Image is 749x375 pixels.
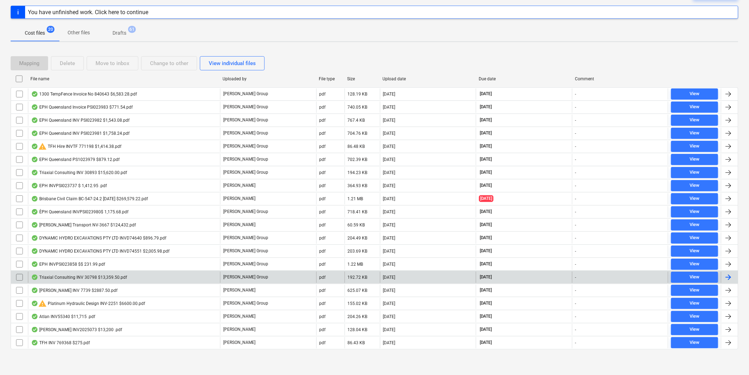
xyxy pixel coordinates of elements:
span: [DATE] [479,274,493,280]
p: [PERSON_NAME] [223,222,255,228]
p: [PERSON_NAME] [223,313,255,319]
div: Chat Widget [714,341,749,375]
span: [DATE] [479,248,493,254]
div: View [690,90,700,98]
div: [DATE] [383,170,396,175]
p: [PERSON_NAME] Group [223,300,268,306]
div: [DATE] [383,157,396,162]
div: View [690,299,700,307]
span: [DATE] [479,261,493,267]
div: 204.26 KB [348,314,368,319]
div: OCR finished [31,261,38,267]
div: View [690,247,700,255]
div: [DATE] [383,314,396,319]
div: - [575,105,576,110]
button: View [671,298,718,309]
div: OCR finished [31,288,38,293]
button: View [671,246,718,257]
span: [DATE] [479,340,493,346]
button: View [671,337,718,348]
span: [DATE] [479,235,493,241]
div: EPH Queensland Invoice PSI023983 $771.54.pdf [31,104,133,110]
div: View [690,221,700,229]
div: View [690,339,700,347]
div: [DATE] [383,236,396,241]
div: View [690,312,700,321]
div: 1300 TempFence Invoice No 840643 $6,583.28.pdf [31,91,137,97]
div: EPH Queensland INV PSI023981 $1,758.24.pdf [31,131,129,136]
div: pdf [319,157,326,162]
p: [PERSON_NAME] Group [223,143,268,149]
div: pdf [319,288,326,293]
p: [PERSON_NAME] [223,287,255,293]
span: [DATE] [479,183,493,189]
div: pdf [319,131,326,136]
div: OCR finished [31,157,38,162]
div: [DATE] [383,196,396,201]
span: [DATE] [479,195,494,202]
div: - [575,170,576,175]
div: - [575,183,576,188]
span: [DATE] [479,327,493,333]
button: View [671,128,718,139]
div: OCR finished [31,248,38,254]
div: [DATE] [383,131,396,136]
span: [DATE] [479,91,493,97]
p: [PERSON_NAME] Group [223,130,268,136]
div: View [690,208,700,216]
span: [DATE] [479,287,493,293]
div: Due date [479,76,569,81]
div: File type [319,76,342,81]
div: View [690,260,700,268]
button: View [671,259,718,270]
button: View [671,193,718,204]
div: [DATE] [383,288,396,293]
div: OCR finished [31,104,38,110]
div: View [690,168,700,177]
p: [PERSON_NAME] Group [223,235,268,241]
div: - [575,262,576,267]
div: View [690,103,700,111]
div: - [575,144,576,149]
div: - [575,340,576,345]
div: [DATE] [383,275,396,280]
div: 155.02 KB [348,301,368,306]
span: 20 [47,26,54,33]
div: View [690,155,700,163]
div: pdf [319,314,326,319]
div: pdf [319,118,326,123]
div: 704.76 KB [348,131,368,136]
div: [DATE] [383,144,396,149]
p: [PERSON_NAME] [223,327,255,333]
div: [DATE] [383,223,396,227]
button: View [671,285,718,296]
div: EPH INVPSI023737 $ 1,412.95 .pdf [31,183,107,189]
div: View [690,116,700,124]
div: EPH INVPSI023858 $$ 231.99.pdf [31,261,105,267]
div: pdf [319,92,326,97]
div: - [575,209,576,214]
button: View [671,115,718,126]
div: [DATE] [383,301,396,306]
div: pdf [319,275,326,280]
div: Brisbane Civil Claim BC-547-24.2 [DATE] $269,579.22.pdf [31,196,148,202]
div: [DATE] [383,327,396,332]
div: pdf [319,340,326,345]
div: [DATE] [383,249,396,254]
div: - [575,236,576,241]
div: pdf [319,105,326,110]
span: [DATE] [479,156,493,162]
p: [PERSON_NAME] Group [223,104,268,110]
div: - [575,157,576,162]
p: [PERSON_NAME] [223,196,255,202]
div: pdf [319,144,326,149]
div: 192.72 KB [348,275,368,280]
span: [DATE] [479,117,493,123]
p: [PERSON_NAME] Group [223,261,268,267]
div: TFH Hire INVTF 771198 $1,414.38.pdf [31,142,121,151]
div: - [575,196,576,201]
div: OCR finished [31,340,38,346]
span: [DATE] [479,300,493,306]
div: 702.39 KB [348,157,368,162]
div: OCR finished [31,314,38,319]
